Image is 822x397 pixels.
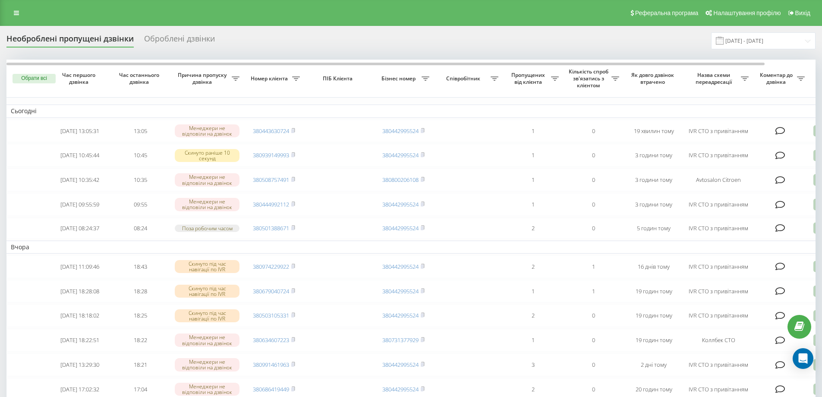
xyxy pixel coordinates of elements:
[253,336,289,344] a: 380634607223
[110,144,170,167] td: 10:45
[378,75,422,82] span: Бізнес номер
[382,385,419,393] a: 380442995524
[563,353,624,376] td: 0
[175,285,239,298] div: Скинуто під час навігації по IVR
[624,329,684,352] td: 19 годин тому
[684,304,753,327] td: IVR СТО з привітанням
[795,10,810,16] span: Вихід
[6,34,134,48] div: Необроблені пропущені дзвінки
[563,304,624,327] td: 0
[684,255,753,278] td: IVR СТО з привітанням
[563,120,624,143] td: 0
[635,10,699,16] span: Реферальна програма
[50,193,110,216] td: [DATE] 09:55:59
[110,280,170,303] td: 18:28
[175,358,239,371] div: Менеджери не відповіли на дзвінок
[382,151,419,159] a: 380442995524
[563,168,624,191] td: 0
[713,10,781,16] span: Налаштування профілю
[175,173,239,186] div: Менеджери не відповіли на дзвінок
[110,304,170,327] td: 18:25
[382,200,419,208] a: 380442995524
[684,353,753,376] td: IVR СТО з привітанням
[248,75,292,82] span: Номер клієнта
[175,260,239,273] div: Скинуто під час навігації по IVR
[382,361,419,368] a: 380442995524
[110,218,170,239] td: 08:24
[624,280,684,303] td: 19 годин тому
[624,168,684,191] td: 3 години тому
[175,383,239,396] div: Менеджери не відповіли на дзвінок
[382,311,419,319] a: 380442995524
[50,280,110,303] td: [DATE] 18:28:08
[253,176,289,184] a: 380508757491
[684,280,753,303] td: IVR СТО з привітанням
[253,263,289,270] a: 380974229922
[110,120,170,143] td: 13:05
[50,120,110,143] td: [DATE] 13:05:31
[117,72,164,85] span: Час останнього дзвінка
[382,263,419,270] a: 380442995524
[624,120,684,143] td: 19 хвилин тому
[503,304,563,327] td: 2
[630,72,677,85] span: Як довго дзвінок втрачено
[563,255,624,278] td: 1
[382,176,419,184] a: 380800206108
[503,168,563,191] td: 1
[503,144,563,167] td: 1
[110,353,170,376] td: 18:21
[684,168,753,191] td: Avtosalon Citroen
[757,72,797,85] span: Коментар до дзвінка
[253,361,289,368] a: 380991461963
[684,329,753,352] td: Коллбек СТО
[253,127,289,135] a: 380443630724
[503,329,563,352] td: 1
[50,255,110,278] td: [DATE] 11:09:46
[175,124,239,137] div: Менеджери не відповіли на дзвінок
[50,329,110,352] td: [DATE] 18:22:51
[382,224,419,232] a: 380442995524
[438,75,491,82] span: Співробітник
[253,224,289,232] a: 380501388671
[175,198,239,211] div: Менеджери не відповіли на дзвінок
[382,127,419,135] a: 380442995524
[503,280,563,303] td: 1
[563,193,624,216] td: 0
[50,144,110,167] td: [DATE] 10:45:44
[624,304,684,327] td: 19 годин тому
[563,280,624,303] td: 1
[50,353,110,376] td: [DATE] 13:29:30
[253,200,289,208] a: 380444992112
[253,151,289,159] a: 380939149993
[175,333,239,346] div: Менеджери не відповіли на дзвінок
[793,348,813,369] div: Open Intercom Messenger
[110,255,170,278] td: 18:43
[624,353,684,376] td: 2 дні тому
[624,255,684,278] td: 16 днів тому
[503,353,563,376] td: 3
[624,193,684,216] td: 3 години тому
[50,168,110,191] td: [DATE] 10:35:42
[684,193,753,216] td: IVR СТО з привітанням
[382,287,419,295] a: 380442995524
[624,144,684,167] td: 3 години тому
[503,218,563,239] td: 2
[175,309,239,322] div: Скинуто під час навігації по IVR
[684,144,753,167] td: IVR СТО з привітанням
[507,72,551,85] span: Пропущених від клієнта
[312,75,366,82] span: ПІБ Клієнта
[567,68,611,89] span: Кількість спроб зв'язатись з клієнтом
[253,287,289,295] a: 380679040724
[175,72,232,85] span: Причина пропуску дзвінка
[624,218,684,239] td: 5 годин тому
[563,218,624,239] td: 0
[503,193,563,216] td: 1
[503,120,563,143] td: 1
[110,329,170,352] td: 18:22
[50,218,110,239] td: [DATE] 08:24:37
[144,34,215,48] div: Оброблені дзвінки
[684,120,753,143] td: IVR СТО з привітанням
[253,311,289,319] a: 380503105331
[110,193,170,216] td: 09:55
[684,218,753,239] td: IVR СТО з привітанням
